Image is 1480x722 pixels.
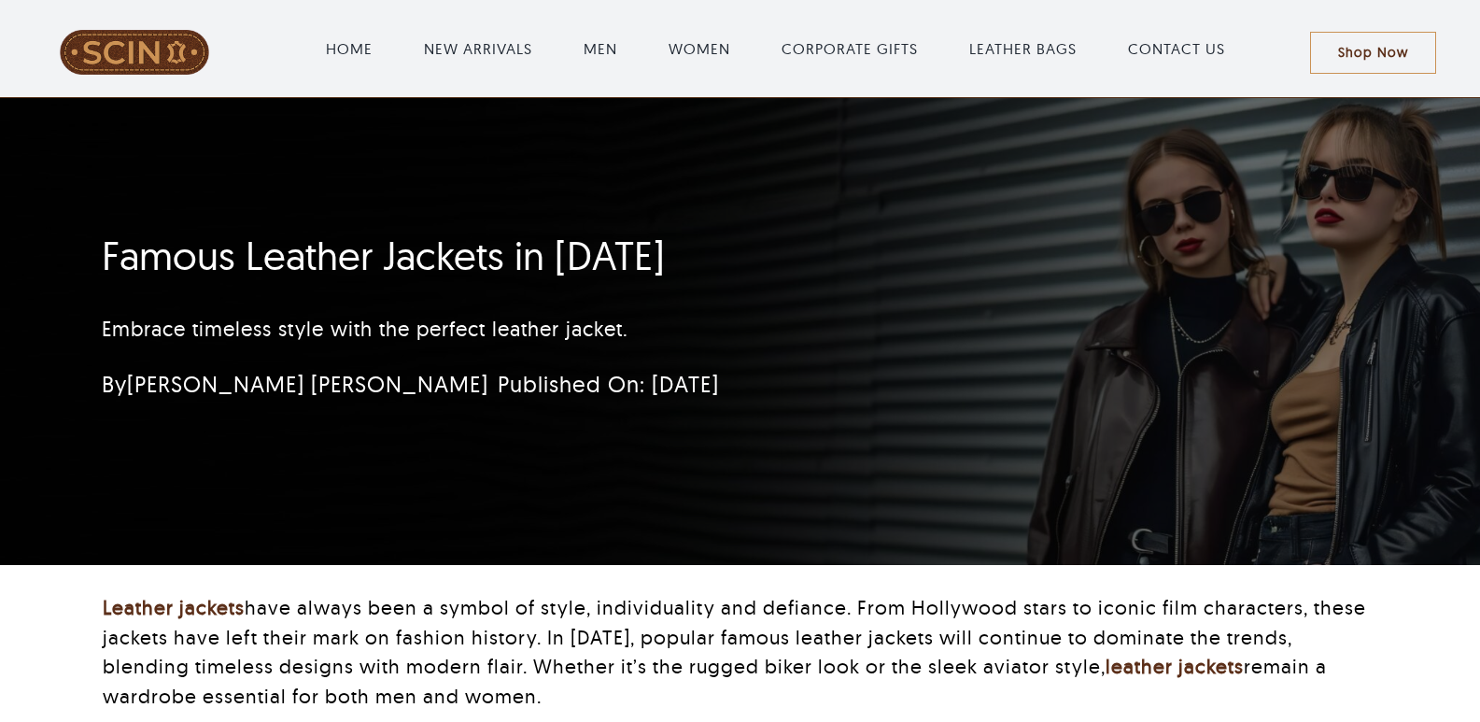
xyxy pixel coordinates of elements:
a: Shop Now [1310,32,1436,74]
a: Leather jackets [103,595,245,619]
a: WOMEN [669,37,730,60]
a: leather jackets [1106,654,1244,678]
span: Shop Now [1338,45,1408,61]
p: Embrace timeless style with the perfect leather jacket. [102,314,1156,345]
a: LEATHER BAGS [969,37,1077,60]
a: HOME [326,37,373,60]
h1: Famous Leather Jackets in [DATE] [102,233,1156,279]
a: NEW ARRIVALS [424,37,532,60]
nav: Main Menu [242,19,1310,78]
a: CONTACT US [1128,37,1225,60]
span: Published On: [DATE] [498,370,719,398]
a: MEN [584,37,617,60]
p: have always been a symbol of style, individuality and defiance. From Hollywood stars to iconic fi... [103,593,1378,711]
a: CORPORATE GIFTS [782,37,918,60]
a: [PERSON_NAME] [PERSON_NAME] [127,370,488,398]
span: By [102,370,488,398]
